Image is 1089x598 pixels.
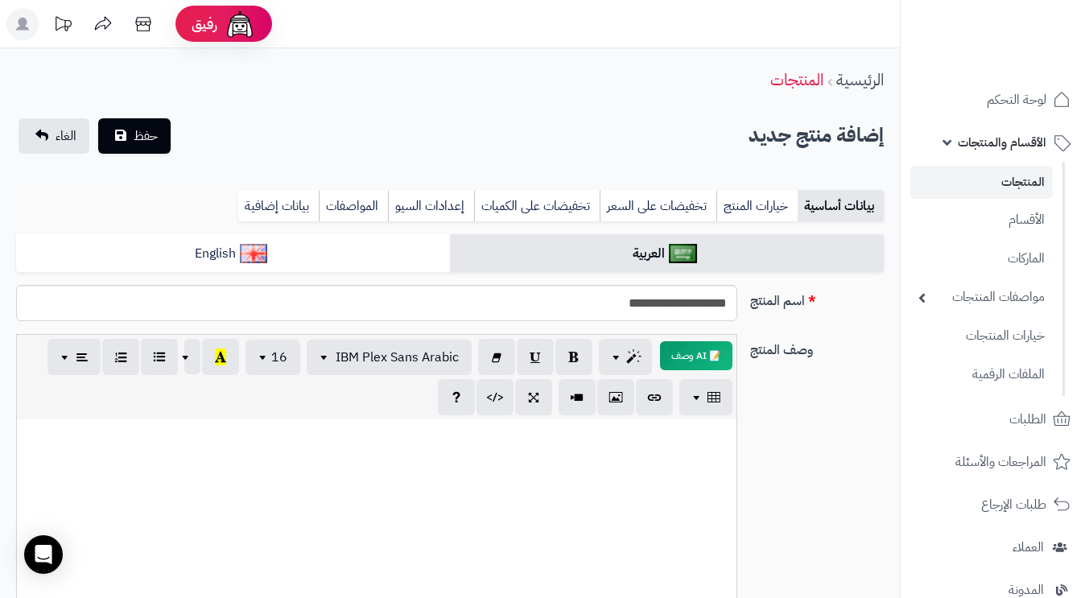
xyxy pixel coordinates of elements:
[388,190,474,222] a: إعدادات السيو
[910,280,1053,315] a: مواصفات المنتجات
[910,241,1053,276] a: الماركات
[669,244,697,263] img: العربية
[336,348,459,367] span: IBM Plex Sans Arabic
[910,319,1053,353] a: خيارات المنتجات
[958,131,1046,154] span: الأقسام والمنتجات
[910,528,1079,567] a: العملاء
[98,118,171,154] button: حفظ
[1009,408,1046,431] span: الطلبات
[798,190,884,222] a: بيانات أساسية
[836,68,884,92] a: الرئيسية
[987,89,1046,111] span: لوحة التحكم
[910,443,1079,481] a: المراجعات والأسئلة
[271,348,287,367] span: 16
[19,118,89,154] a: الغاء
[24,535,63,574] div: Open Intercom Messenger
[56,126,76,146] span: الغاء
[910,400,1079,439] a: الطلبات
[238,190,319,222] a: بيانات إضافية
[1013,536,1044,559] span: العملاء
[955,451,1046,473] span: المراجعات والأسئلة
[134,126,158,146] span: حفظ
[660,341,732,370] button: 📝 AI وصف
[910,357,1053,392] a: الملفات الرقمية
[319,190,388,222] a: المواصفات
[224,8,256,40] img: ai-face.png
[770,68,823,92] a: المنتجات
[43,8,83,44] a: تحديثات المنصة
[245,340,300,375] button: 16
[16,234,450,274] a: English
[910,485,1079,524] a: طلبات الإرجاع
[749,119,884,152] h2: إضافة منتج جديد
[744,334,890,360] label: وصف المنتج
[600,190,716,222] a: تخفيضات على السعر
[716,190,798,222] a: خيارات المنتج
[474,190,600,222] a: تخفيضات على الكميات
[910,203,1053,237] a: الأقسام
[744,285,890,311] label: اسم المنتج
[910,166,1053,199] a: المنتجات
[240,244,268,263] img: English
[307,340,472,375] button: IBM Plex Sans Arabic
[450,234,884,274] a: العربية
[981,493,1046,516] span: طلبات الإرجاع
[910,80,1079,119] a: لوحة التحكم
[192,14,217,34] span: رفيق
